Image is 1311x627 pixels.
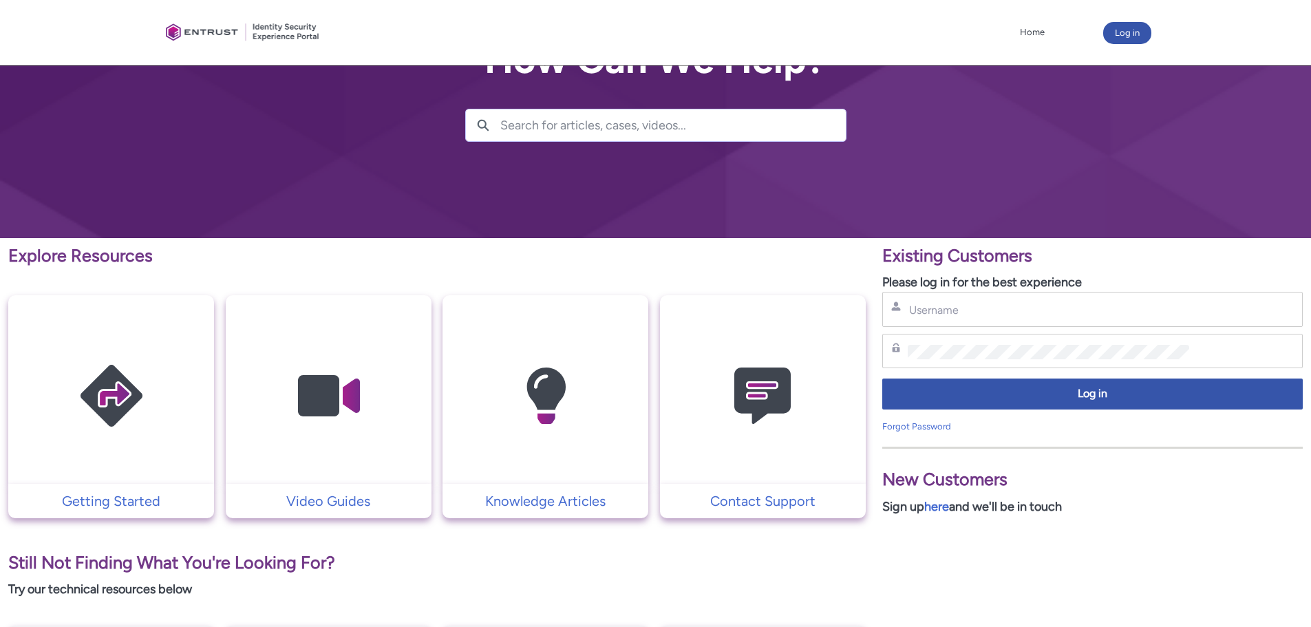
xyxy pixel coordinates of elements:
[660,491,866,511] a: Contact Support
[924,499,949,514] a: here
[697,322,828,470] img: Contact Support
[8,550,866,576] p: Still Not Finding What You're Looking For?
[891,386,1294,402] span: Log in
[882,498,1303,516] p: Sign up and we'll be in touch
[263,322,394,470] img: Video Guides
[500,109,846,141] input: Search for articles, cases, videos...
[882,379,1303,410] button: Log in
[882,243,1303,269] p: Existing Customers
[8,243,866,269] p: Explore Resources
[465,39,846,81] h2: How Can We Help?
[1016,22,1048,43] a: Home
[882,273,1303,292] p: Please log in for the best experience
[480,322,611,470] img: Knowledge Articles
[466,109,500,141] button: Search
[8,580,866,599] p: Try our technical resources below
[46,322,177,470] img: Getting Started
[233,491,425,511] p: Video Guides
[1103,22,1151,44] button: Log in
[908,303,1189,317] input: Username
[15,491,207,511] p: Getting Started
[443,491,648,511] a: Knowledge Articles
[226,491,431,511] a: Video Guides
[8,491,214,511] a: Getting Started
[667,491,859,511] p: Contact Support
[449,491,641,511] p: Knowledge Articles
[882,467,1303,493] p: New Customers
[882,421,951,432] a: Forgot Password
